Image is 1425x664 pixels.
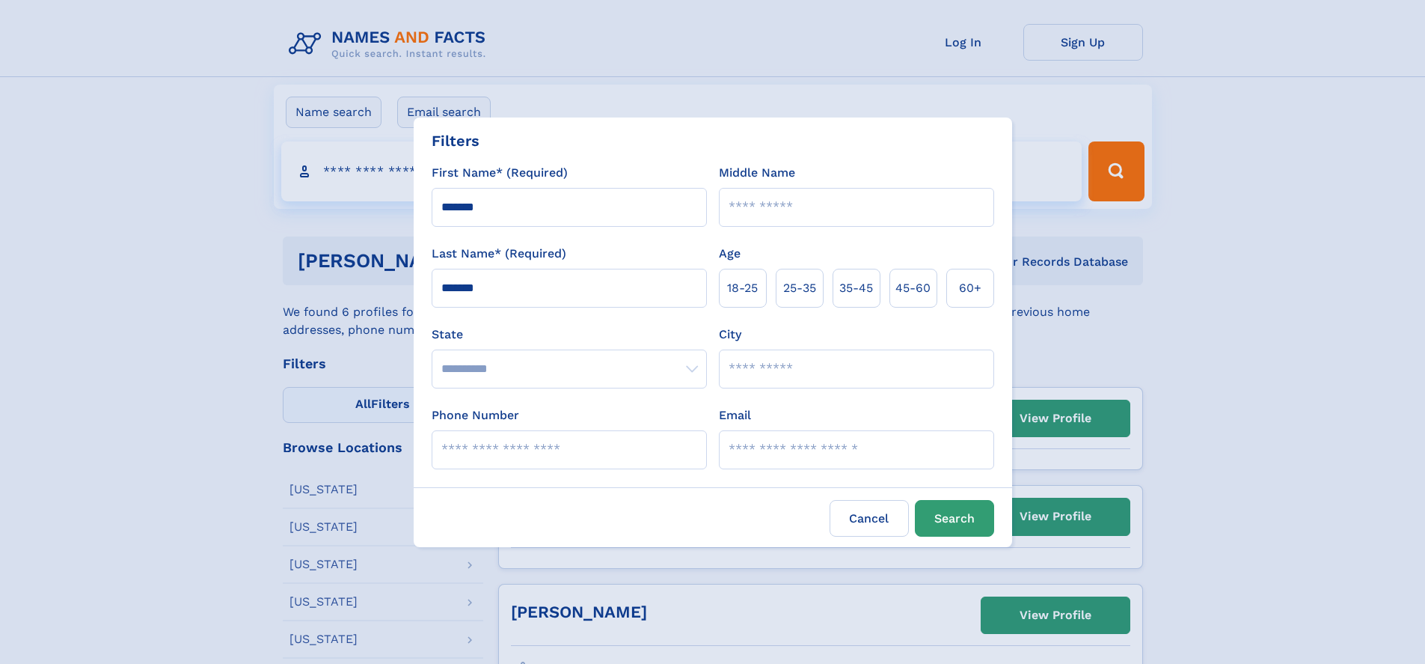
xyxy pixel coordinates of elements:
[432,406,519,424] label: Phone Number
[719,164,795,182] label: Middle Name
[432,326,707,344] label: State
[432,245,566,263] label: Last Name* (Required)
[432,164,568,182] label: First Name* (Required)
[719,406,751,424] label: Email
[895,279,931,297] span: 45‑60
[719,245,741,263] label: Age
[727,279,758,297] span: 18‑25
[839,279,873,297] span: 35‑45
[830,500,909,537] label: Cancel
[432,130,479,152] div: Filters
[783,279,816,297] span: 25‑35
[959,279,981,297] span: 60+
[719,326,741,344] label: City
[915,500,994,537] button: Search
